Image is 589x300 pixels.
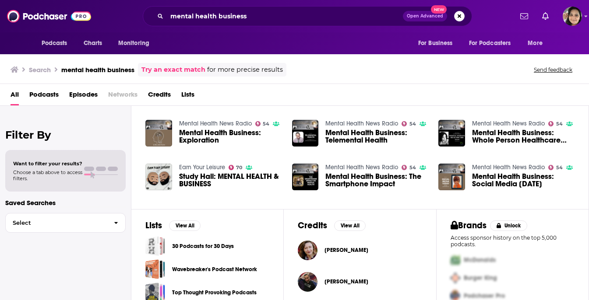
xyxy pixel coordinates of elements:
span: [PERSON_NAME] [324,278,368,285]
a: 30 Podcasts for 30 Days [145,236,165,256]
a: CreditsView All [298,220,366,231]
img: Mental Health Business: Telemental Health [292,120,319,147]
a: Show notifications dropdown [517,9,532,24]
p: Saved Searches [5,199,126,207]
a: Mental Health Business: Exploration [179,129,282,144]
span: For Business [418,37,453,49]
h2: Brands [451,220,487,231]
a: Wavebreaker's Podcast Network [172,265,257,274]
a: All [11,87,19,105]
a: 30 Podcasts for 30 Days [172,241,234,251]
button: open menu [463,35,524,52]
img: Second Pro Logo [447,269,464,287]
a: Mental Health News Radio [179,120,252,127]
span: for more precise results [207,65,283,75]
h3: Search [29,66,51,74]
span: 54 [409,166,416,170]
button: Open AdvancedNew [403,11,447,21]
span: 54 [263,122,269,126]
span: Networks [108,87,138,105]
button: View All [169,220,201,231]
span: Want to filter your results? [13,160,82,167]
a: Study Hall: MENTAL HEALTH & BUSINESS [179,173,282,188]
img: Mental Health Business: Exploration [145,120,172,147]
a: Mental Health Business: Social Media Today [472,173,575,188]
a: Dr. Valerie Rein [324,247,368,254]
a: Mental Health News Radio [325,120,398,127]
a: Top Thought Provoking Podcasts [172,288,257,297]
a: Mental Health Business: Telemental Health [325,129,428,144]
h2: Filter By [5,129,126,141]
button: Dr. Valerie ReinDr. Valerie Rein [298,236,422,264]
img: Mental Health Business: Whole Person Healthcare 2020 [438,120,465,147]
input: Search podcasts, credits, & more... [167,9,403,23]
a: 70 [229,165,243,170]
button: View All [334,220,366,231]
a: 54 [402,121,416,126]
span: More [528,37,543,49]
span: Monitoring [118,37,149,49]
a: Show notifications dropdown [539,9,552,24]
p: Access sponsor history on the top 5,000 podcasts. [451,234,575,248]
span: New [431,5,447,14]
img: Miguel Feliciano [298,272,317,292]
span: 54 [556,166,563,170]
a: Earn Your Leisure [179,164,225,171]
button: Show profile menu [563,7,582,26]
button: open menu [412,35,464,52]
button: open menu [522,35,554,52]
a: Podcasts [29,87,59,105]
a: Credits [148,87,171,105]
a: Episodes [69,87,98,105]
span: Wavebreaker's Podcast Network [145,259,165,279]
span: 70 [236,166,242,170]
button: open menu [35,35,79,52]
span: 54 [409,122,416,126]
a: ListsView All [145,220,201,231]
span: Choose a tab above to access filters. [13,169,82,181]
span: 54 [556,122,563,126]
a: Mental Health News Radio [472,164,545,171]
span: Podcasts [42,37,67,49]
img: Podchaser - Follow, Share and Rate Podcasts [7,8,91,24]
h2: Credits [298,220,327,231]
span: Mental Health Business: Social Media [DATE] [472,173,575,188]
button: Unlock [490,220,527,231]
a: Lists [181,87,194,105]
a: 54 [548,121,563,126]
a: 54 [548,165,563,170]
span: Select [6,220,107,226]
a: Mental Health Business: The Smartphone Impact [325,173,428,188]
a: Mental Health News Radio [325,164,398,171]
span: Podchaser Pro [464,292,505,300]
h2: Lists [145,220,162,231]
span: Burger King [464,274,497,282]
a: Mental Health Business: Whole Person Healthcare 2020 [472,129,575,144]
img: Mental Health Business: Social Media Today [438,164,465,190]
img: First Pro Logo [447,251,464,269]
img: Study Hall: MENTAL HEALTH & BUSINESS [145,164,172,190]
img: Dr. Valerie Rein [298,241,317,260]
button: Send feedback [531,66,575,73]
img: Mental Health Business: The Smartphone Impact [292,164,319,190]
a: Charts [78,35,108,52]
span: [PERSON_NAME] [324,247,368,254]
button: open menu [112,35,161,52]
